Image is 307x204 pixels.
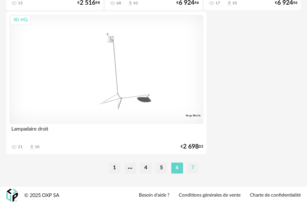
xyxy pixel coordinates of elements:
[179,0,194,5] span: 6 924
[156,163,167,174] li: 5
[187,163,199,174] li: 7
[275,0,298,5] div: € 46
[29,144,35,150] span: Download icon
[6,12,206,154] a: 3D HQ Lampadaire droit 21 Download icon 10 €2 69803
[226,0,232,6] span: Download icon
[127,0,133,6] span: Download icon
[133,1,138,5] div: 42
[176,0,199,5] div: € 46
[18,145,23,149] div: 21
[277,0,293,5] span: 6 924
[80,0,95,5] span: 2 516
[9,124,203,140] div: Lampadaire droit
[171,163,183,174] li: 6
[181,144,203,149] div: € 03
[179,192,241,199] a: Conditions générales de vente
[140,163,152,174] li: 4
[18,1,23,5] div: 13
[139,192,169,199] a: Besoin d'aide ?
[10,15,31,25] div: 3D HQ
[77,0,100,5] div: € 98
[183,144,199,149] span: 2 698
[24,192,59,199] div: © 2025 OXP SA
[35,145,39,149] div: 10
[109,163,120,174] li: 1
[232,1,237,5] div: 10
[117,1,121,5] div: 68
[6,189,18,202] img: OXP
[250,192,301,199] a: Charte de confidentialité
[215,1,220,5] div: 17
